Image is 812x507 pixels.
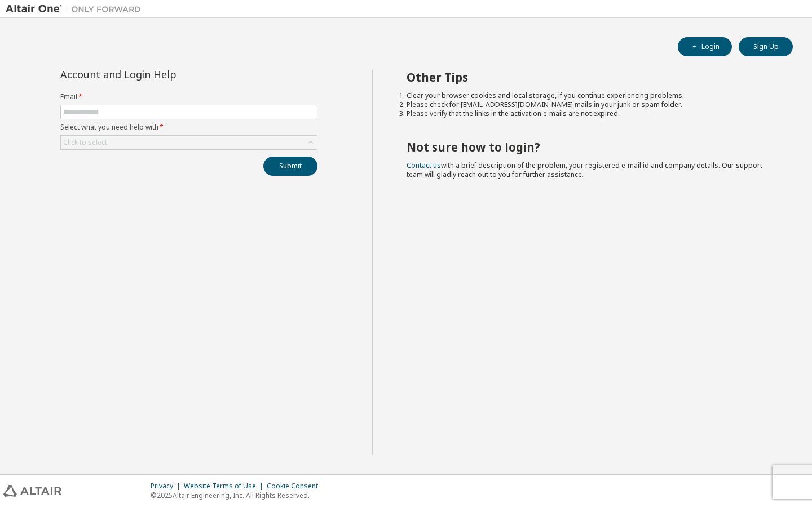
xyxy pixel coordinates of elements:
div: Click to select [63,138,107,147]
p: © 2025 Altair Engineering, Inc. All Rights Reserved. [151,491,325,500]
div: Website Terms of Use [184,482,267,491]
a: Contact us [407,161,441,170]
label: Select what you need help with [60,123,317,132]
div: Cookie Consent [267,482,325,491]
li: Please verify that the links in the activation e-mails are not expired. [407,109,773,118]
span: with a brief description of the problem, your registered e-mail id and company details. Our suppo... [407,161,762,179]
div: Account and Login Help [60,70,266,79]
li: Clear your browser cookies and local storage, if you continue experiencing problems. [407,91,773,100]
div: Privacy [151,482,184,491]
button: Login [678,37,732,56]
img: altair_logo.svg [3,485,61,497]
button: Submit [263,157,317,176]
div: Click to select [61,136,317,149]
img: Altair One [6,3,147,15]
li: Please check for [EMAIL_ADDRESS][DOMAIN_NAME] mails in your junk or spam folder. [407,100,773,109]
h2: Not sure how to login? [407,140,773,154]
label: Email [60,92,317,101]
h2: Other Tips [407,70,773,84]
button: Sign Up [739,37,793,56]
